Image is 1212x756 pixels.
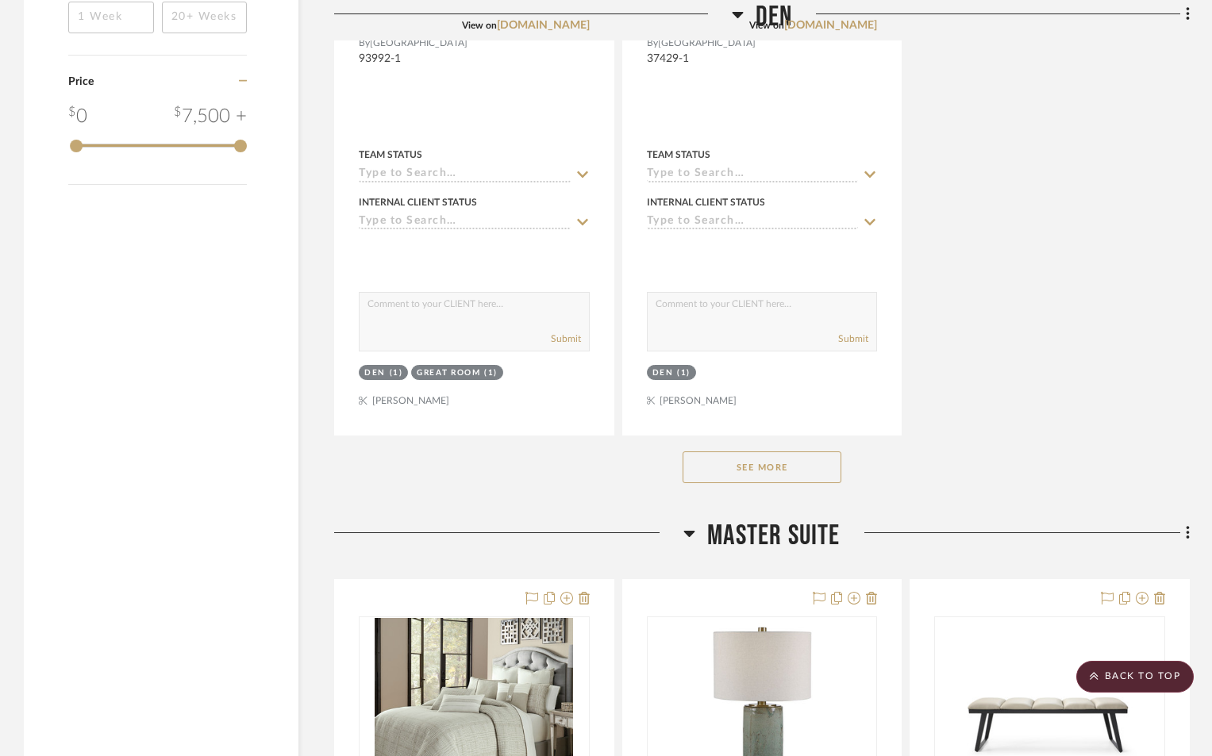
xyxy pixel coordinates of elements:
[551,332,581,346] button: Submit
[359,195,477,209] div: Internal Client Status
[390,367,403,379] div: (1)
[647,167,859,182] input: Type to Search…
[784,20,877,31] a: [DOMAIN_NAME]
[68,2,154,33] input: 1 Week
[838,332,868,346] button: Submit
[497,20,590,31] a: [DOMAIN_NAME]
[359,167,571,182] input: Type to Search…
[364,367,386,379] div: DEN
[652,367,674,379] div: DEN
[484,367,498,379] div: (1)
[658,36,756,51] span: [GEOGRAPHIC_DATA]
[647,36,658,51] span: By
[677,367,691,379] div: (1)
[707,519,840,553] span: MASTER SUITE
[417,367,480,379] div: Great Room
[359,36,370,51] span: By
[68,76,94,87] span: Price
[749,21,784,30] span: View on
[683,451,841,483] button: See More
[162,2,248,33] input: 20+ Weeks
[647,195,765,209] div: Internal Client Status
[1076,661,1194,693] scroll-to-top-button: BACK TO TOP
[647,215,859,230] input: Type to Search…
[68,102,87,131] div: 0
[647,148,710,162] div: Team Status
[174,102,247,131] div: 7,500 +
[359,148,422,162] div: Team Status
[370,36,467,51] span: [GEOGRAPHIC_DATA]
[359,215,571,230] input: Type to Search…
[462,21,497,30] span: View on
